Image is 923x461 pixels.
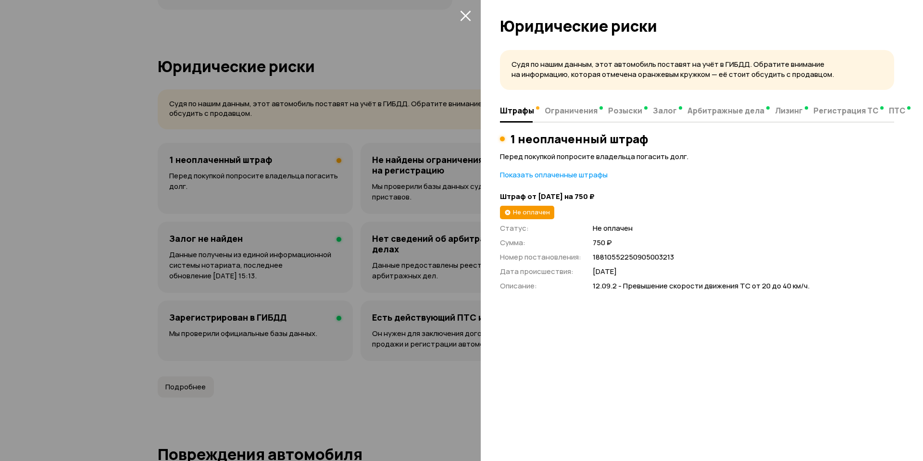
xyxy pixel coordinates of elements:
[545,106,598,115] span: Ограничения
[511,59,834,79] span: Судя по нашим данным, этот автомобиль поставят на учёт в ГИБДД. Обратите внимание на информацию, ...
[511,132,648,146] h3: 1 неоплаченный штраф
[593,281,894,291] span: 12.09.2 - Превышение скорости движения ТС от 20 до 40 км/ч.
[500,106,534,115] span: Штрафы
[500,223,581,234] p: Статус :
[593,267,894,277] span: [DATE]
[593,238,894,248] span: 750 ₽
[513,208,550,216] span: Не оплачен
[500,252,581,262] p: Номер постановления :
[813,106,878,115] span: Регистрация ТС
[500,192,894,202] strong: Штраф от [DATE] на 750 ₽
[593,224,894,234] span: Не оплачен
[500,151,894,162] p: Перед покупкой попросите владельца погасить долг.
[775,106,803,115] span: Лизинг
[500,266,581,277] p: Дата происшествия :
[500,281,581,291] p: Описание :
[889,106,905,115] span: ПТС
[500,237,581,248] p: Сумма :
[608,106,642,115] span: Розыски
[500,170,894,180] p: Показать оплаченные штрафы
[687,106,764,115] span: Арбитражные дела
[593,252,894,262] span: 18810552250905003213
[458,8,473,23] button: закрыть
[653,106,677,115] span: Залог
